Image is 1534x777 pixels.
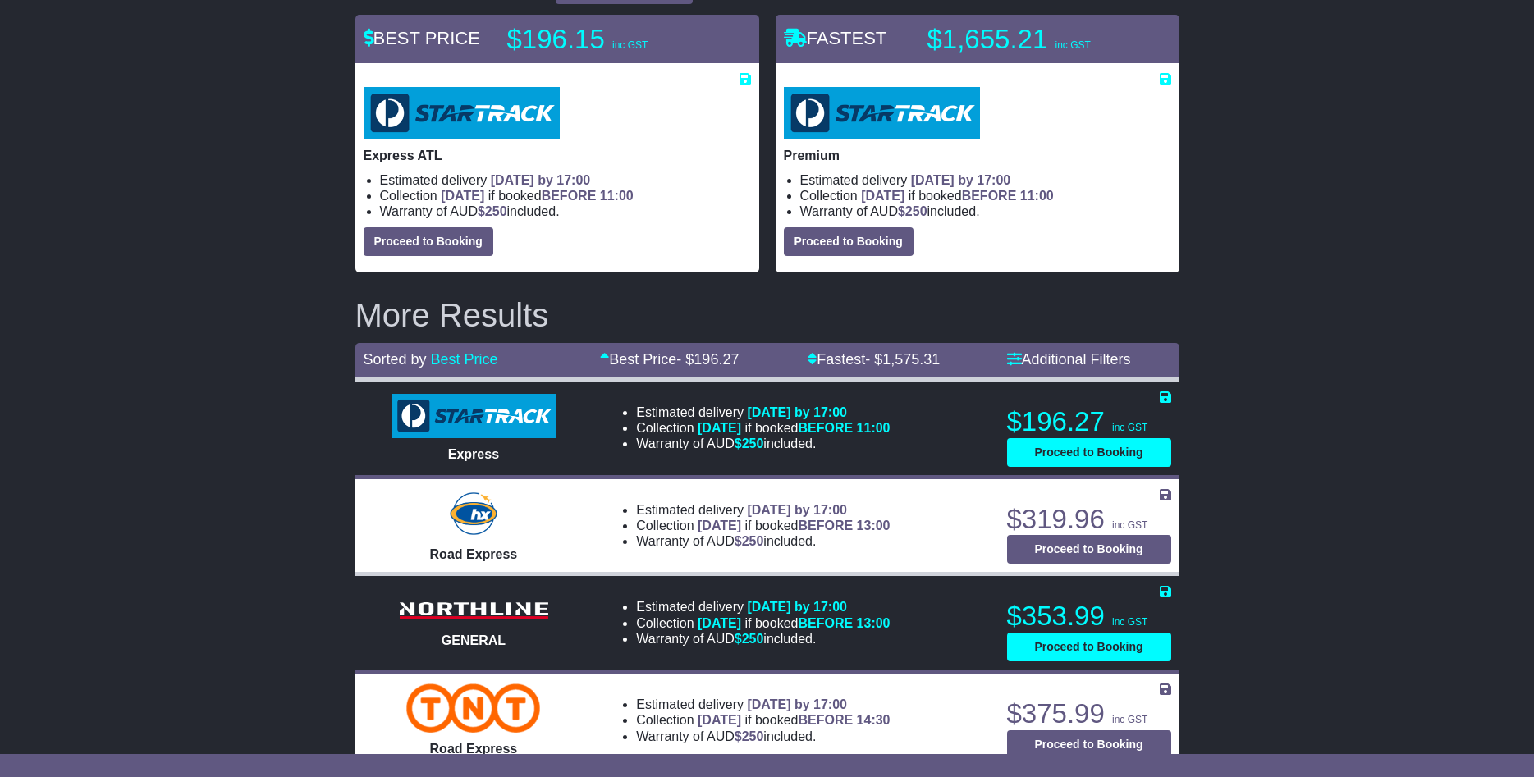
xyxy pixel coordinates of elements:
a: Additional Filters [1007,351,1131,368]
li: Warranty of AUD included. [800,203,1171,219]
span: $ [735,632,764,646]
span: $ [478,204,507,218]
li: Collection [636,712,890,728]
span: [DATE] [698,421,741,435]
li: Warranty of AUD included. [636,436,890,451]
span: 250 [742,436,764,450]
span: [DATE] [698,616,741,630]
span: FASTEST [784,28,887,48]
p: Express ATL [364,148,751,163]
span: [DATE] [698,519,741,532]
span: inc GST [1112,714,1147,725]
p: Premium [784,148,1171,163]
span: $ [898,204,927,218]
span: $ [735,729,764,743]
span: [DATE] by 17:00 [747,503,847,517]
a: Best Price [431,351,498,368]
span: GENERAL [442,633,506,647]
span: Road Express [430,547,518,561]
button: Proceed to Booking [784,227,914,256]
a: Best Price- $196.27 [600,351,739,368]
span: Express [448,447,499,461]
li: Warranty of AUD included. [636,729,890,744]
p: $196.15 [507,23,712,56]
li: Warranty of AUD included. [636,533,890,549]
span: 250 [742,729,764,743]
span: BEFORE [798,519,853,532]
span: 11:00 [1020,189,1054,203]
li: Estimated delivery [800,172,1171,188]
span: inc GST [1112,422,1147,433]
li: Collection [636,420,890,436]
button: Proceed to Booking [1007,438,1171,467]
span: 1,575.31 [882,351,940,368]
h2: More Results [355,297,1179,333]
span: [DATE] by 17:00 [491,173,591,187]
button: Proceed to Booking [1007,633,1171,661]
span: if booked [698,616,890,630]
img: TNT Domestic: Road Express [406,683,540,733]
li: Estimated delivery [636,502,890,518]
li: Collection [636,615,890,631]
li: Estimated delivery [636,404,890,420]
span: inc GST [1112,519,1147,531]
button: Proceed to Booking [1007,535,1171,564]
li: Warranty of AUD included. [636,631,890,647]
span: 13:00 [857,519,891,532]
span: BEFORE [798,421,853,435]
p: $196.27 [1007,405,1171,438]
span: 11:00 [600,189,634,203]
button: Proceed to Booking [364,227,493,256]
span: Sorted by [364,351,427,368]
span: BEFORE [962,189,1017,203]
span: [DATE] [861,189,904,203]
span: 250 [485,204,507,218]
span: - $ [865,351,940,368]
span: BEFORE [798,616,853,630]
span: inc GST [1112,616,1147,628]
span: if booked [698,421,890,435]
a: Fastest- $1,575.31 [808,351,940,368]
li: Estimated delivery [636,599,890,615]
span: 14:30 [857,713,891,727]
img: StarTrack: Express ATL [364,87,560,139]
p: $319.96 [1007,503,1171,536]
span: $ [735,534,764,548]
span: 11:00 [857,421,891,435]
img: StarTrack: Premium [784,87,980,139]
span: 250 [905,204,927,218]
span: [DATE] by 17:00 [747,600,847,614]
span: [DATE] by 17:00 [911,173,1011,187]
p: $353.99 [1007,600,1171,633]
span: [DATE] [441,189,484,203]
p: $1,655.21 [927,23,1133,56]
span: 250 [742,632,764,646]
span: 250 [742,534,764,548]
button: Proceed to Booking [1007,730,1171,759]
span: if booked [441,189,633,203]
span: inc GST [1055,39,1090,51]
span: 13:00 [857,616,891,630]
span: if booked [698,519,890,532]
span: if booked [861,189,1053,203]
span: [DATE] by 17:00 [747,405,847,419]
li: Estimated delivery [380,172,751,188]
span: [DATE] by 17:00 [747,697,847,711]
span: [DATE] [698,713,741,727]
span: - $ [676,351,739,368]
span: BEFORE [798,713,853,727]
img: Northline Distribution: GENERAL [392,597,556,624]
span: inc GST [612,39,648,51]
span: BEFORE [542,189,597,203]
li: Estimated delivery [636,697,890,712]
li: Collection [800,188,1171,203]
p: $375.99 [1007,697,1171,730]
span: BEST PRICE [364,28,480,48]
li: Collection [636,518,890,533]
li: Warranty of AUD included. [380,203,751,219]
span: 196.27 [694,351,739,368]
img: Hunter Express: Road Express [446,489,501,538]
li: Collection [380,188,751,203]
span: Road Express [430,742,518,756]
img: StarTrack: Express [392,394,556,438]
